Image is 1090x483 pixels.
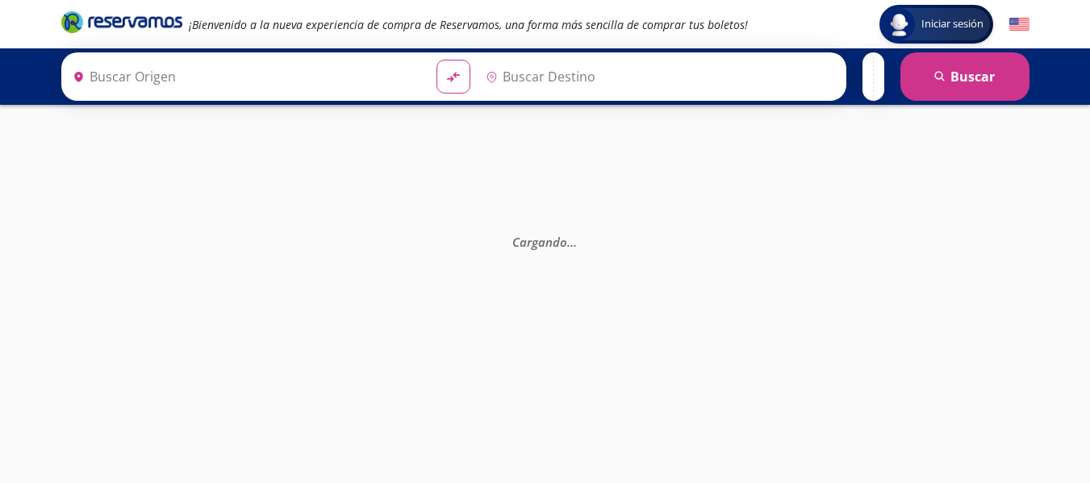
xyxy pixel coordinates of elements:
span: Iniciar sesión [915,16,990,32]
input: Buscar Destino [479,56,837,97]
span: . [574,233,577,249]
span: . [567,233,570,249]
i: Brand Logo [61,10,182,34]
a: Brand Logo [61,10,182,39]
span: . [570,233,574,249]
button: Buscar [900,52,1029,101]
input: Buscar Origen [66,56,424,97]
button: English [1009,15,1029,35]
em: ¡Bienvenido a la nueva experiencia de compra de Reservamos, una forma más sencilla de comprar tus... [189,17,748,32]
em: Cargando [512,233,577,249]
